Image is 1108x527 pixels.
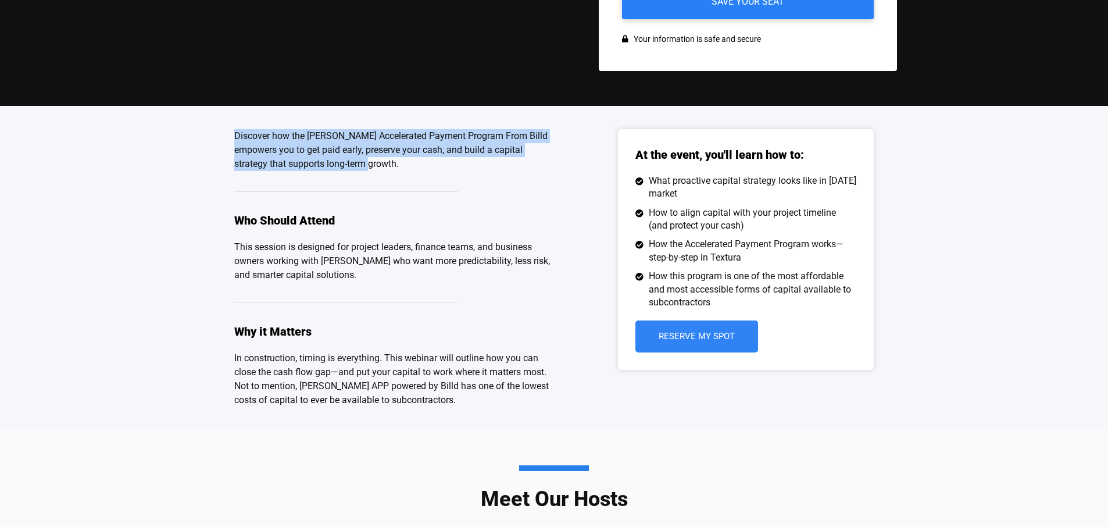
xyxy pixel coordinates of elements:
p: This session is designed for project leaders, finance teams, and business owners working with [PE... [234,240,554,282]
div: In construction, timing is everything. This webinar will outline how you can close the cash flow ... [234,351,554,407]
h3: Why it Matters [234,323,554,340]
p: Discover how the [PERSON_NAME] Accelerated Payment Program From Billd empowers you to get paid ea... [234,129,554,171]
span: How the Accelerated Payment Program works—step-by-step in Textura [646,238,857,264]
span: How this program is one of the most affordable and most accessible forms of capital available to ... [646,270,857,309]
span: What proactive capital strategy looks like in [DATE] market [646,175,857,201]
h3: Meet Our Hosts [481,465,628,510]
span: Reserve My Spot [659,332,735,341]
a: Reserve My Spot [635,321,758,352]
h3: At the event, you'll learn how to: [635,147,804,163]
span: Your information is safe and secure [631,31,761,48]
span: How to align capital with your project timeline (and protect your cash) [646,206,857,233]
h3: Who Should Attend [234,212,554,229]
